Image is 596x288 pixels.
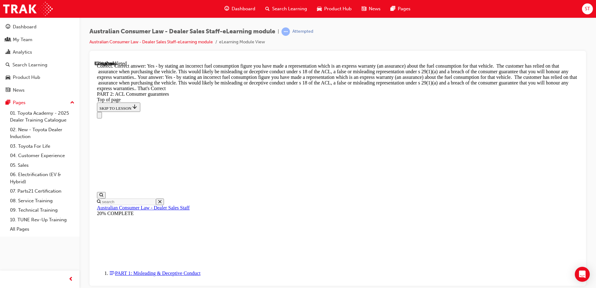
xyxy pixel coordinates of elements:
span: up-icon [70,99,74,107]
a: 06. Electrification (EV & Hybrid) [7,170,77,186]
button: Close search menu [61,138,70,144]
span: Product Hub [324,5,352,12]
span: people-icon [6,37,10,43]
button: Pages [2,97,77,108]
span: | [278,28,279,35]
a: 09. Technical Training [7,205,77,215]
a: 10. TUNE Rev-Up Training [7,215,77,225]
span: prev-icon [69,276,73,283]
button: DashboardMy TeamAnalyticsSearch LearningProduct HubNews [2,20,77,97]
div: Attempted [292,29,313,35]
a: car-iconProduct Hub [312,2,357,15]
span: Search Learning [272,5,307,12]
button: ST [582,3,593,14]
div: News [13,87,25,94]
div: Open Intercom Messenger [575,267,590,282]
a: Product Hub [2,72,77,83]
a: 05. Sales [7,161,77,170]
button: SKIP TO LESSON [2,42,46,51]
span: News [369,5,381,12]
a: Search Learning [2,59,77,71]
a: search-iconSearch Learning [260,2,312,15]
input: Search [6,138,61,144]
span: news-icon [362,5,366,13]
span: news-icon [6,88,10,93]
span: search-icon [6,62,10,68]
span: pages-icon [6,100,10,106]
div: My Team [13,36,32,43]
a: guage-iconDashboard [219,2,260,15]
a: 01. Toyota Academy - 2025 Dealer Training Catalogue [7,108,77,125]
span: SKIP TO LESSON [5,45,43,50]
a: All Pages [7,224,77,234]
a: 07. Parts21 Certification [7,186,77,196]
span: car-icon [317,5,322,13]
span: Australian Consumer Law - Dealer Sales Staff-eLearning module [89,28,275,35]
a: 02. New - Toyota Dealer Induction [7,125,77,142]
span: chart-icon [6,50,10,55]
div: Pages [13,99,26,106]
img: Trak [3,2,53,16]
a: pages-iconPages [386,2,416,15]
a: Australian Consumer Law - Dealer Sales Staff-eLearning module [89,39,213,45]
button: Close navigation menu [2,51,7,58]
span: ST [585,5,590,12]
div: Search Learning [12,61,47,69]
span: learningRecordVerb_ATTEMPT-icon [281,27,290,36]
a: 03. Toyota For Life [7,142,77,151]
div: Top of page [2,36,484,42]
a: My Team [2,34,77,46]
li: eLearning Module View [219,39,265,46]
span: guage-icon [224,5,229,13]
span: Dashboard [232,5,255,12]
span: pages-icon [391,5,395,13]
div: PART 2: ACL Consumer guarantees [2,31,484,36]
a: Analytics [2,46,77,58]
div: Correct. Correct answer: Yes - by stating an incorrect fuel consumption figure you have made a re... [2,2,484,31]
button: Open search menu [2,131,11,138]
a: Dashboard [2,21,77,33]
div: Dashboard [13,23,36,31]
a: 08. Service Training [7,196,77,206]
a: 04. Customer Experience [7,151,77,161]
span: Pages [398,5,411,12]
div: 20% COMPLETE [2,150,484,156]
div: Product Hub [13,74,40,81]
a: News [2,84,77,96]
span: car-icon [6,75,10,80]
a: Australian Consumer Law - Dealer Sales Staff [2,144,95,150]
span: search-icon [265,5,270,13]
span: guage-icon [6,24,10,30]
a: news-iconNews [357,2,386,15]
div: Analytics [13,49,32,56]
